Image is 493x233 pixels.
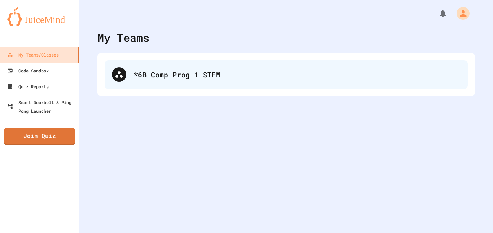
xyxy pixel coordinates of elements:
div: My Teams [97,30,149,46]
div: Smart Doorbell & Ping Pong Launcher [7,98,77,115]
div: My Account [449,5,471,22]
div: *6B Comp Prog 1 STEM [134,69,461,80]
div: My Teams/Classes [7,50,59,59]
div: Quiz Reports [7,82,49,91]
div: Code Sandbox [7,66,49,75]
a: Join Quiz [4,128,75,145]
img: logo-orange.svg [7,7,72,26]
div: *6B Comp Prog 1 STEM [105,60,468,89]
div: My Notifications [425,7,449,19]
